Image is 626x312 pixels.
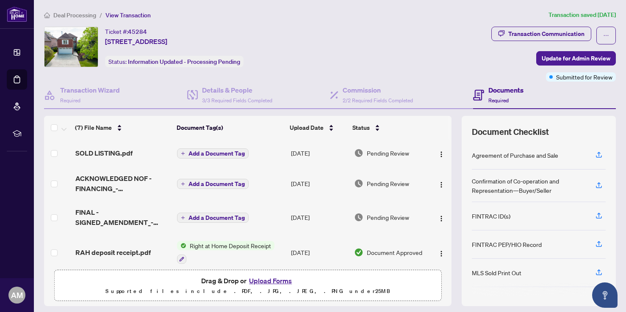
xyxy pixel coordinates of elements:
[438,181,445,188] img: Logo
[177,148,249,159] button: Add a Document Tag
[352,123,370,132] span: Status
[435,146,448,160] button: Logo
[100,10,102,20] li: /
[548,10,616,20] article: Transaction saved [DATE]
[603,33,609,38] span: ellipsis
[177,241,186,250] img: Status Icon
[472,151,558,160] div: Agreement of Purchase and Sale
[55,270,441,301] span: Drag & Drop orUpload FormsSupported files include .PDF, .JPG, .JPEG, .PNG under25MB
[343,97,413,104] span: 2/2 Required Fields Completed
[288,234,351,271] td: [DATE]
[435,246,448,259] button: Logo
[177,179,249,189] button: Add a Document Tag
[202,85,272,95] h4: Details & People
[542,52,610,65] span: Update for Admin Review
[188,215,245,221] span: Add a Document Tag
[288,200,351,234] td: [DATE]
[247,275,294,286] button: Upload Forms
[60,85,120,95] h4: Transaction Wizard
[288,140,351,167] td: [DATE]
[435,177,448,190] button: Logo
[53,11,96,19] span: Deal Processing
[60,286,436,296] p: Supported files include .PDF, .JPG, .JPEG, .PNG under 25 MB
[128,28,147,36] span: 45284
[354,179,363,188] img: Document Status
[472,176,585,195] div: Confirmation of Co-operation and Representation—Buyer/Seller
[177,213,249,223] button: Add a Document Tag
[354,148,363,158] img: Document Status
[72,116,173,140] th: (7) File Name
[367,179,409,188] span: Pending Review
[508,27,584,41] div: Transaction Communication
[75,123,112,132] span: (7) File Name
[438,250,445,257] img: Logo
[472,268,521,277] div: MLS Sold Print Out
[7,6,27,22] img: logo
[44,27,98,67] img: IMG-W12242507_1.jpg
[188,181,245,187] span: Add a Document Tag
[367,148,409,158] span: Pending Review
[349,116,427,140] th: Status
[181,182,185,186] span: plus
[173,116,286,140] th: Document Tag(s)
[44,12,50,18] span: home
[488,97,509,104] span: Required
[75,207,171,227] span: FINAL - SIGNED_AMENDMENT_-_INSPECTION_-_120_Amendment_to_Agreement_of_Purchase_and_Sale_-_A_-_Pro...
[438,151,445,158] img: Logo
[186,241,274,250] span: Right at Home Deposit Receipt
[105,27,147,36] div: Ticket #:
[438,215,445,222] img: Logo
[188,151,245,156] span: Add a Document Tag
[286,116,349,140] th: Upload Date
[536,51,616,66] button: Update for Admin Review
[177,178,249,189] button: Add a Document Tag
[181,216,185,220] span: plus
[201,275,294,286] span: Drag & Drop or
[354,248,363,257] img: Document Status
[472,126,549,138] span: Document Checklist
[354,213,363,222] img: Document Status
[105,36,167,47] span: [STREET_ADDRESS]
[75,148,133,158] span: SOLD LISTING.pdf
[592,282,618,308] button: Open asap
[128,58,240,66] span: Information Updated - Processing Pending
[367,213,409,222] span: Pending Review
[491,27,591,41] button: Transaction Communication
[488,85,524,95] h4: Documents
[472,211,510,221] div: FINTRAC ID(s)
[288,167,351,200] td: [DATE]
[75,247,151,257] span: RAH deposit receipt.pdf
[177,148,249,159] button: Add a Document Tag
[343,85,413,95] h4: Commission
[472,240,542,249] div: FINTRAC PEP/HIO Record
[367,248,422,257] span: Document Approved
[105,11,151,19] span: View Transaction
[177,212,249,223] button: Add a Document Tag
[177,241,274,264] button: Status IconRight at Home Deposit Receipt
[290,123,324,132] span: Upload Date
[181,151,185,156] span: plus
[202,97,272,104] span: 3/3 Required Fields Completed
[435,211,448,224] button: Logo
[105,56,244,67] div: Status:
[11,289,23,301] span: AM
[75,173,171,194] span: ACKNOWLEDGED NOF - FINANCING_-_124_Notice_of_Fulfillment_of_Conditions_-_Agreement_of_Purchase_an...
[556,72,612,82] span: Submitted for Review
[60,97,80,104] span: Required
